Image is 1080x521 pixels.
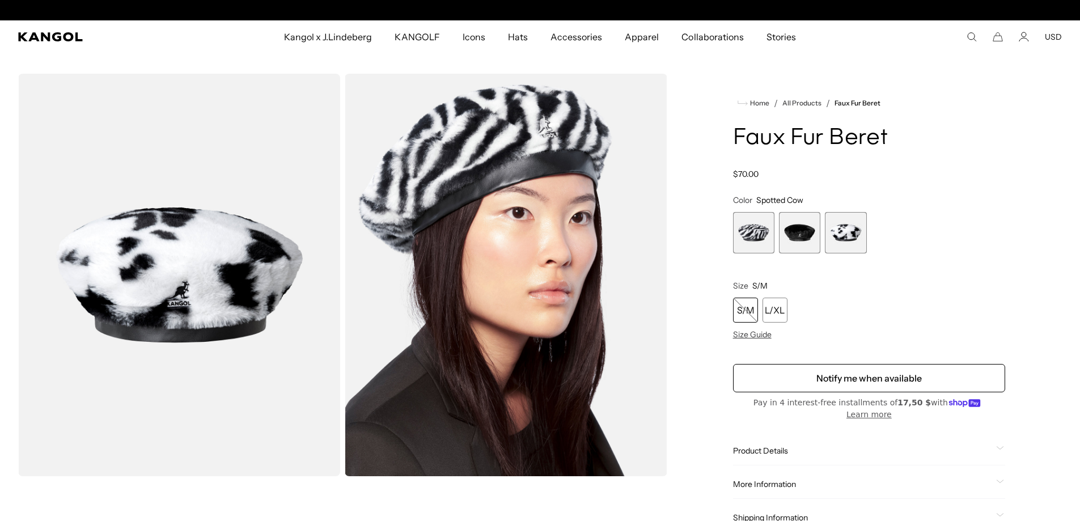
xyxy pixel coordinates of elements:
[1045,32,1062,42] button: USD
[755,20,807,53] a: Stories
[752,281,768,291] span: S/M
[733,329,772,340] span: Size Guide
[508,20,528,53] span: Hats
[733,298,758,323] div: S/M
[550,20,602,53] span: Accessories
[625,20,659,53] span: Apparel
[748,99,769,107] span: Home
[756,195,803,205] span: Spotted Cow
[821,96,830,110] li: /
[733,96,1005,110] nav: breadcrumbs
[733,364,1005,392] button: Notify me when available
[763,298,787,323] div: L/XL
[463,20,485,53] span: Icons
[383,20,451,53] a: KANGOLF
[273,20,384,53] a: Kangol x J.Lindeberg
[967,32,977,42] summary: Search here
[613,20,670,53] a: Apparel
[733,446,992,456] span: Product Details
[670,20,755,53] a: Collaborations
[733,195,752,205] span: Color
[681,20,743,53] span: Collaborations
[733,479,992,489] span: More Information
[451,20,497,53] a: Icons
[18,74,340,476] img: color-spotted-cow
[782,99,821,107] a: All Products
[345,74,667,476] img: white-zebra
[779,212,820,253] label: Solid Black
[779,212,820,253] div: 2 of 3
[539,20,613,53] a: Accessories
[825,212,866,253] div: 3 of 3
[395,20,439,53] span: KANGOLF
[825,212,866,253] label: Spotted Cow
[769,96,778,110] li: /
[733,126,1005,151] h1: Faux Fur Beret
[733,212,774,253] label: White Zebra
[835,99,880,107] a: Faux Fur Beret
[1019,32,1029,42] a: Account
[738,98,769,108] a: Home
[423,6,657,15] slideshow-component: Announcement bar
[18,74,667,476] product-gallery: Gallery Viewer
[733,212,774,253] div: 1 of 3
[423,6,657,15] div: 2 of 2
[733,169,759,179] span: $70.00
[497,20,539,53] a: Hats
[993,32,1003,42] button: Cart
[18,32,188,41] a: Kangol
[733,281,748,291] span: Size
[766,20,796,53] span: Stories
[284,20,372,53] span: Kangol x J.Lindeberg
[423,6,657,15] div: Announcement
